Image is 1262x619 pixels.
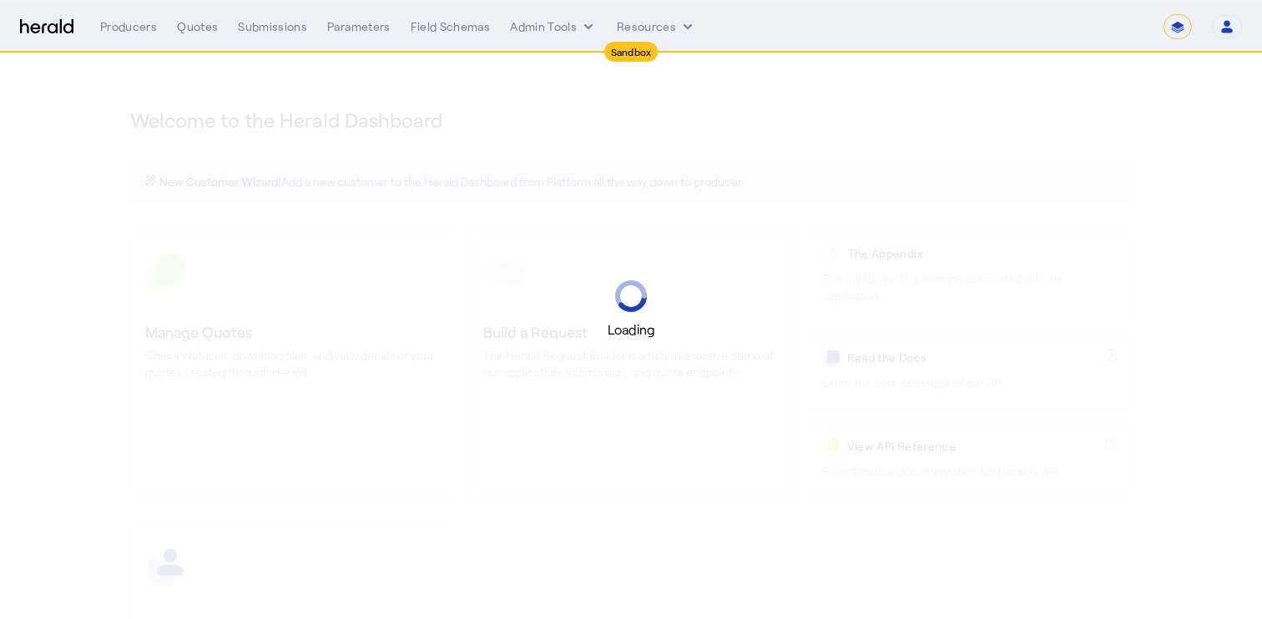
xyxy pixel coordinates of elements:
[604,42,659,62] div: Sandbox
[100,18,157,35] div: Producers
[238,18,307,35] div: Submissions
[617,18,696,35] button: Resources dropdown menu
[411,18,491,35] div: Field Schemas
[510,18,597,35] button: internal dropdown menu
[327,18,391,35] div: Parameters
[177,18,218,35] div: Quotes
[20,19,73,35] img: Herald Logo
